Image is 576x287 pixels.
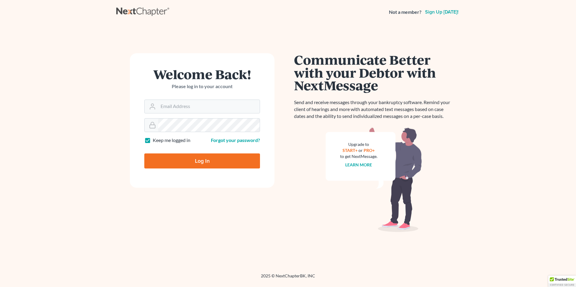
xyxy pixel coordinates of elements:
[144,153,260,168] input: Log In
[211,137,260,143] a: Forgot your password?
[346,162,372,167] a: Learn more
[153,137,190,144] label: Keep me logged in
[326,127,422,232] img: nextmessage_bg-59042aed3d76b12b5cd301f8e5b87938c9018125f34e5fa2b7a6b67550977c72.svg
[424,10,460,14] a: Sign up [DATE]!
[548,276,576,287] div: TrustedSite Certified
[364,148,375,153] a: PRO+
[294,53,454,92] h1: Communicate Better with your Debtor with NextMessage
[343,148,358,153] a: START+
[340,141,377,147] div: Upgrade to
[340,153,377,159] div: to get NextMessage.
[144,83,260,90] p: Please log in to your account
[389,9,421,16] strong: Not a member?
[158,100,260,113] input: Email Address
[294,99,454,120] p: Send and receive messages through your bankruptcy software. Remind your client of hearings and mo...
[144,68,260,81] h1: Welcome Back!
[359,148,363,153] span: or
[116,273,460,284] div: 2025 © NextChapterBK, INC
